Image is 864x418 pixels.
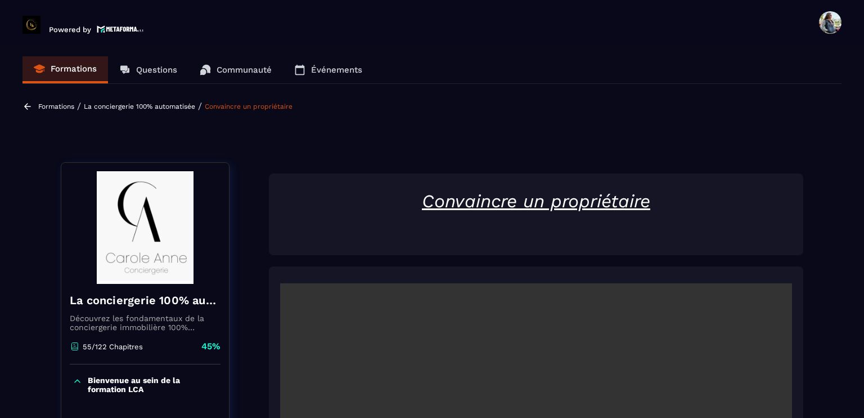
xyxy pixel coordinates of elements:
a: Communauté [188,56,283,83]
img: logo-branding [22,16,40,34]
a: La conciergerie 100% automatisée [84,103,195,110]
p: Formations [51,64,97,74]
a: Événements [283,56,373,83]
img: banner [70,171,220,284]
p: Powered by [49,25,91,34]
span: / [77,101,81,112]
a: Convaincre un propriétaire [205,103,292,110]
img: logo [97,24,144,34]
p: 45% [201,340,220,353]
p: 55/122 Chapitres [83,343,143,351]
u: Convaincre un propriétaire [422,190,650,212]
p: Événements [311,65,362,75]
p: Bienvenue au sein de la formation LCA [88,376,218,394]
p: Découvrez les fondamentaux de la conciergerie immobilière 100% automatisée. Cette formation est c... [70,314,220,332]
span: / [198,101,202,112]
a: Questions [108,56,188,83]
p: Questions [136,65,177,75]
a: Formations [22,56,108,83]
a: Formations [38,103,74,110]
p: Communauté [217,65,272,75]
h4: La conciergerie 100% automatisée [70,292,220,308]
